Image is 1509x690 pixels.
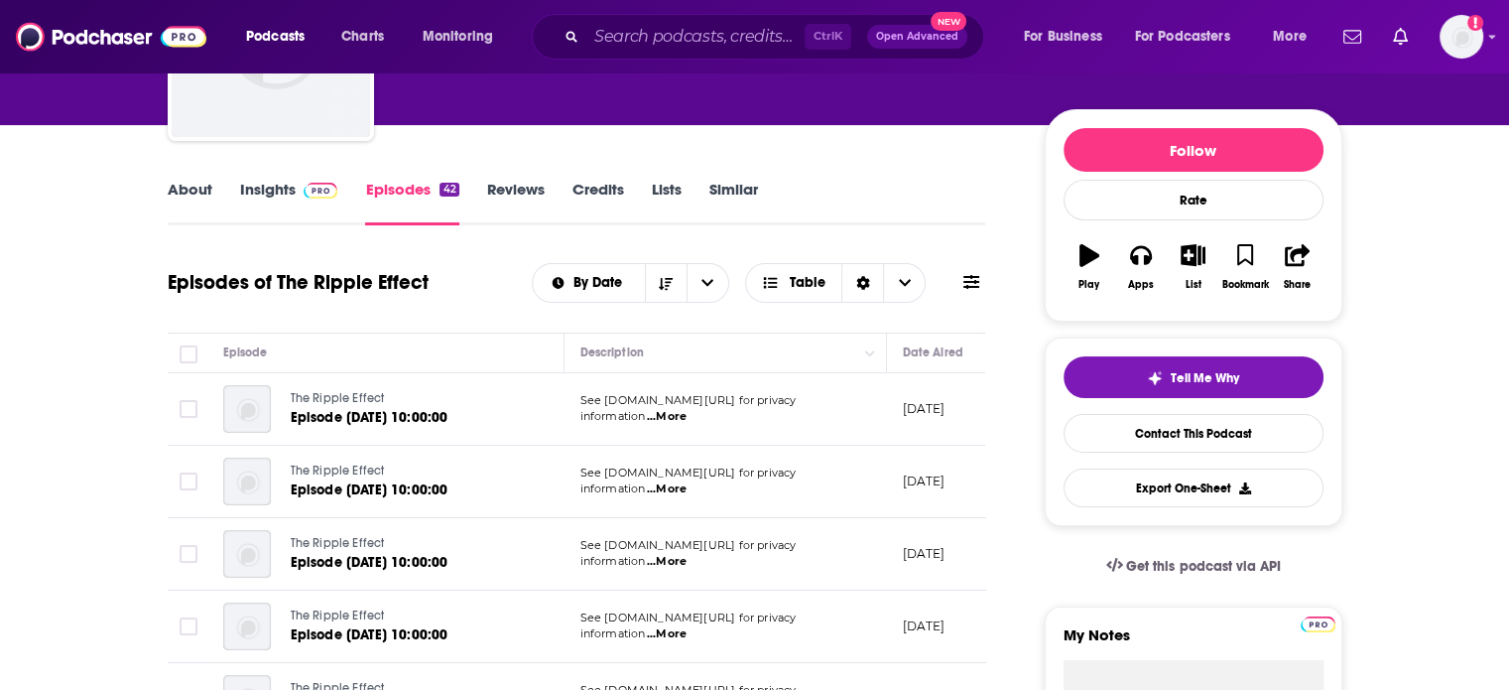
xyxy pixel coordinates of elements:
a: Credits [572,180,624,225]
p: [DATE] [903,545,945,562]
span: Episode [DATE] 10:00:00 [291,554,448,571]
span: Get this podcast via API [1126,558,1280,575]
span: The Ripple Effect [291,609,385,622]
label: My Notes [1064,625,1323,660]
span: For Podcasters [1135,23,1230,51]
button: Export One-Sheet [1064,469,1323,507]
a: InsightsPodchaser Pro [240,180,338,225]
svg: Add a profile image [1467,15,1483,31]
img: Podchaser - Follow, Share and Rate Podcasts [16,18,206,56]
span: Toggle select row [180,545,197,563]
span: See [DOMAIN_NAME][URL] for privacy [580,538,797,552]
span: Charts [341,23,384,51]
a: The Ripple Effect [291,608,527,625]
a: The Ripple Effect [291,535,527,553]
div: Sort Direction [841,264,883,302]
div: Description [580,341,644,364]
a: Episode [DATE] 10:00:00 [291,625,527,645]
button: Share [1271,231,1322,303]
button: open menu [1259,21,1331,53]
span: Tell Me Why [1171,370,1239,386]
a: Reviews [487,180,545,225]
span: Open Advanced [876,32,958,42]
a: Similar [709,180,758,225]
button: open menu [533,276,645,290]
span: Logged in as notablypr2 [1440,15,1483,59]
img: Podchaser Pro [304,183,338,199]
button: Sort Direction [645,264,687,302]
span: Table [790,276,825,290]
a: Episode [DATE] 10:00:00 [291,553,527,573]
a: About [168,180,212,225]
button: Bookmark [1219,231,1271,303]
a: The Ripple Effect [291,463,527,481]
span: ...More [647,626,687,642]
div: Play [1078,279,1099,291]
span: Ctrl K [805,24,851,50]
img: Podchaser Pro [1301,617,1335,632]
img: User Profile [1440,15,1483,59]
button: Choose View [745,263,927,303]
button: Follow [1064,128,1323,172]
span: Toggle select row [180,618,197,635]
span: Episode [DATE] 10:00:00 [291,482,448,498]
a: The Ripple Effect [291,390,527,408]
button: Column Actions [858,342,882,365]
p: [DATE] [903,400,945,417]
button: Show profile menu [1440,15,1483,59]
a: Pro website [1301,614,1335,632]
button: List [1167,231,1218,303]
span: The Ripple Effect [291,464,385,478]
button: Play [1064,231,1115,303]
div: Share [1284,279,1311,291]
button: tell me why sparkleTell Me Why [1064,356,1323,398]
h1: Episodes of The Ripple Effect [168,270,429,295]
span: ...More [647,409,687,425]
div: Search podcasts, credits, & more... [551,14,1003,60]
span: More [1273,23,1307,51]
span: information [580,409,646,423]
span: ...More [647,482,687,497]
a: Show notifications dropdown [1335,20,1369,54]
span: information [580,554,646,568]
button: open menu [687,264,728,302]
h2: Choose List sort [532,263,729,303]
div: Apps [1128,279,1154,291]
span: The Ripple Effect [291,391,385,405]
img: tell me why sparkle [1147,370,1163,386]
div: Date Aired [903,341,963,364]
span: Toggle select row [180,473,197,490]
button: open menu [409,21,519,53]
span: Podcasts [246,23,305,51]
a: Episode [DATE] 10:00:00 [291,408,527,428]
button: open menu [1010,21,1127,53]
a: Get this podcast via API [1090,542,1297,591]
span: For Business [1024,23,1102,51]
span: See [DOMAIN_NAME][URL] for privacy [580,611,797,624]
span: The Ripple Effect [291,536,385,550]
div: List [1186,279,1201,291]
span: By Date [573,276,629,290]
a: Show notifications dropdown [1385,20,1416,54]
div: 42 [440,183,458,197]
a: Charts [328,21,396,53]
p: [DATE] [903,473,945,489]
button: open menu [232,21,330,53]
span: Toggle select row [180,400,197,418]
div: Rate [1064,180,1323,220]
a: Episodes42 [365,180,458,225]
div: Bookmark [1221,279,1268,291]
span: ...More [647,554,687,570]
span: information [580,626,646,640]
button: Open AdvancedNew [867,25,967,49]
span: New [931,12,966,31]
input: Search podcasts, credits, & more... [586,21,805,53]
button: open menu [1122,21,1259,53]
a: Lists [652,180,682,225]
a: Contact This Podcast [1064,414,1323,453]
div: Episode [223,341,268,364]
span: See [DOMAIN_NAME][URL] for privacy [580,466,797,480]
a: Episode [DATE] 10:00:00 [291,481,527,500]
